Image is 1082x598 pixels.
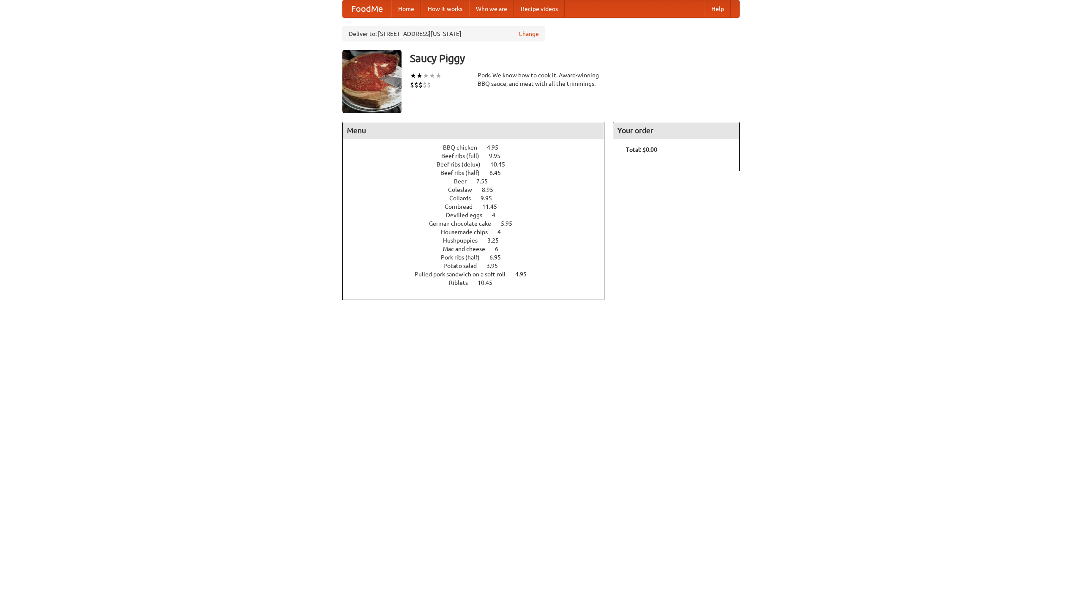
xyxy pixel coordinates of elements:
a: Coleslaw 8.95 [448,186,509,193]
span: Mac and cheese [443,246,494,252]
h4: Your order [613,122,739,139]
span: 6.45 [489,169,509,176]
a: Riblets 10.45 [449,279,508,286]
span: Beer [454,178,475,185]
div: Pork. We know how to cook it. Award-winning BBQ sauce, and meat with all the trimmings. [478,71,604,88]
span: 4.95 [487,144,507,151]
span: Riblets [449,279,476,286]
span: 10.45 [478,279,501,286]
span: 3.25 [487,237,507,244]
span: Hushpuppies [443,237,486,244]
li: $ [414,80,418,90]
li: ★ [429,71,435,80]
span: Cornbread [445,203,481,210]
span: 4 [492,212,504,218]
span: 5.95 [501,220,521,227]
a: BBQ chicken 4.95 [443,144,514,151]
a: Cornbread 11.45 [445,203,513,210]
li: $ [410,80,414,90]
span: 10.45 [490,161,514,168]
a: Pork ribs (half) 6.95 [441,254,516,261]
span: 9.95 [489,153,509,159]
li: ★ [423,71,429,80]
a: Housemade chips 4 [441,229,516,235]
b: Total: $0.00 [626,146,657,153]
a: How it works [421,0,469,17]
span: Beef ribs (full) [441,153,488,159]
span: Potato salad [443,262,485,269]
a: Hushpuppies 3.25 [443,237,514,244]
span: German chocolate cake [429,220,500,227]
h4: Menu [343,122,604,139]
li: ★ [435,71,442,80]
li: ★ [410,71,416,80]
span: Devilled eggs [446,212,491,218]
a: Beer 7.55 [454,178,503,185]
span: BBQ chicken [443,144,486,151]
span: 9.95 [481,195,500,202]
a: Devilled eggs 4 [446,212,511,218]
span: 8.95 [482,186,502,193]
span: Pork ribs (half) [441,254,488,261]
span: 6 [495,246,507,252]
a: Beef ribs (full) 9.95 [441,153,516,159]
span: 6.95 [489,254,509,261]
span: 4.95 [515,271,535,278]
li: $ [418,80,423,90]
a: Who we are [469,0,514,17]
li: $ [423,80,427,90]
h3: Saucy Piggy [410,50,740,67]
a: Help [705,0,731,17]
span: Housemade chips [441,229,496,235]
span: Beef ribs (delux) [437,161,489,168]
a: Beef ribs (delux) 10.45 [437,161,521,168]
span: Collards [449,195,479,202]
div: Deliver to: [STREET_ADDRESS][US_STATE] [342,26,545,41]
a: Potato salad 3.95 [443,262,514,269]
span: Coleslaw [448,186,481,193]
a: German chocolate cake 5.95 [429,220,528,227]
li: ★ [416,71,423,80]
a: Pulled pork sandwich on a soft roll 4.95 [415,271,542,278]
img: angular.jpg [342,50,402,113]
a: Collards 9.95 [449,195,508,202]
span: 11.45 [482,203,505,210]
a: FoodMe [343,0,391,17]
a: Recipe videos [514,0,565,17]
span: 3.95 [486,262,506,269]
span: Beef ribs (half) [440,169,488,176]
span: Pulled pork sandwich on a soft roll [415,271,514,278]
li: $ [427,80,431,90]
a: Mac and cheese 6 [443,246,514,252]
a: Beef ribs (half) 6.45 [440,169,516,176]
span: 4 [497,229,509,235]
a: Home [391,0,421,17]
a: Change [519,30,539,38]
span: 7.55 [476,178,496,185]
